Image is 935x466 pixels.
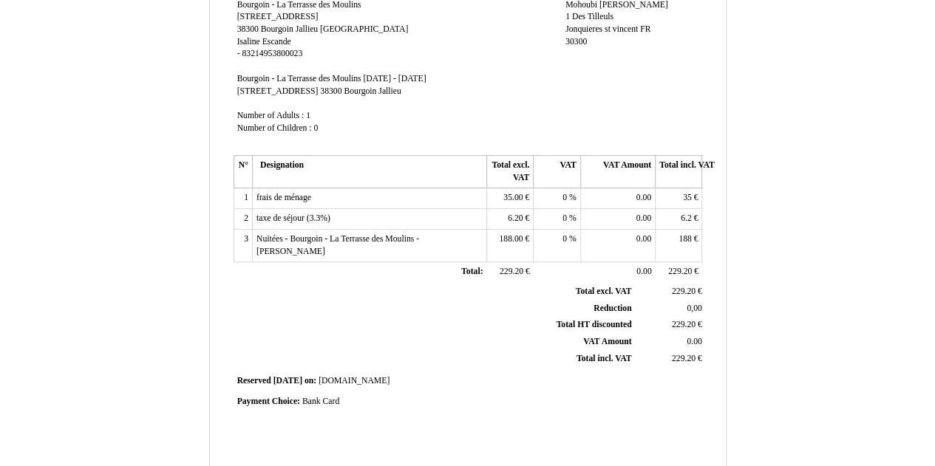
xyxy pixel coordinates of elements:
[486,209,533,230] td: €
[580,156,655,188] th: VAT Amount
[503,193,523,202] span: 35.00
[668,267,692,276] span: 229.20
[313,123,318,133] span: 0
[562,193,567,202] span: 0
[273,376,302,386] span: [DATE]
[656,262,702,283] td: €
[256,234,419,256] span: Nuitées - Bourgoin - La Terrasse des Moulins - [PERSON_NAME]
[234,229,252,261] td: 3
[636,193,651,202] span: 0.00
[534,188,580,209] td: %
[499,234,523,244] span: 188.00
[252,156,486,188] th: Designation
[583,337,631,346] span: VAT Amount
[237,397,300,406] span: Payment Choice:
[234,188,252,209] td: 1
[656,229,702,261] td: €
[262,37,291,47] span: Escande
[344,86,401,96] span: Bourgoin Jallieu
[640,24,650,34] span: FR
[672,320,696,329] span: 229.20
[305,376,316,386] span: on:
[234,209,252,230] td: 2
[237,376,271,386] span: Reserved
[237,24,259,34] span: 38300
[672,287,696,296] span: 229.20
[237,111,305,120] span: Number of Adults :
[636,234,651,244] span: 0.00
[486,188,533,209] td: €
[261,24,318,34] span: Bourgoin Jallieu
[486,229,533,261] td: €
[319,376,390,386] span: [DOMAIN_NAME]
[565,24,638,34] span: Jonquieres st vincent
[562,213,567,223] span: 0
[320,24,408,34] span: [GEOGRAPHIC_DATA]
[681,213,692,223] span: 6.2
[234,156,252,188] th: N°
[679,234,692,244] span: 188
[306,111,310,120] span: 1
[237,86,319,96] span: [STREET_ADDRESS]
[237,49,240,58] span: -
[237,74,361,83] span: Bourgoin - La Terrasse des Moulins
[486,262,533,283] td: €
[656,188,702,209] td: €
[683,193,692,202] span: 35
[363,74,426,83] span: [DATE] - [DATE]
[556,320,631,329] span: Total HT discounted
[256,193,311,202] span: frais de ménage
[302,397,339,406] span: Bank Card
[594,304,631,313] span: Reduction
[656,209,702,230] td: €
[634,317,704,334] td: €
[500,267,523,276] span: 229.20
[687,304,701,313] span: 0,00
[242,49,302,58] span: 83214953800023
[461,267,483,276] span: Total:
[508,213,523,223] span: 6.20
[634,284,704,300] td: €
[237,37,260,47] span: Isaline
[656,156,702,188] th: Total incl. VAT
[636,267,651,276] span: 0.00
[565,12,613,21] span: 1 Des Tilleuls
[562,234,567,244] span: 0
[320,86,341,96] span: 38300
[672,354,696,363] span: 229.20
[565,37,587,47] span: 30300
[534,209,580,230] td: %
[237,123,312,133] span: Number of Children :
[486,156,533,188] th: Total excl. VAT
[576,287,632,296] span: Total excl. VAT
[256,213,330,223] span: taxe de séjour (3.3%)
[534,229,580,261] td: %
[636,213,651,223] span: 0.00
[237,12,319,21] span: [STREET_ADDRESS]
[634,350,704,367] td: €
[534,156,580,188] th: VAT
[687,337,701,346] span: 0.00
[577,354,632,363] span: Total incl. VAT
